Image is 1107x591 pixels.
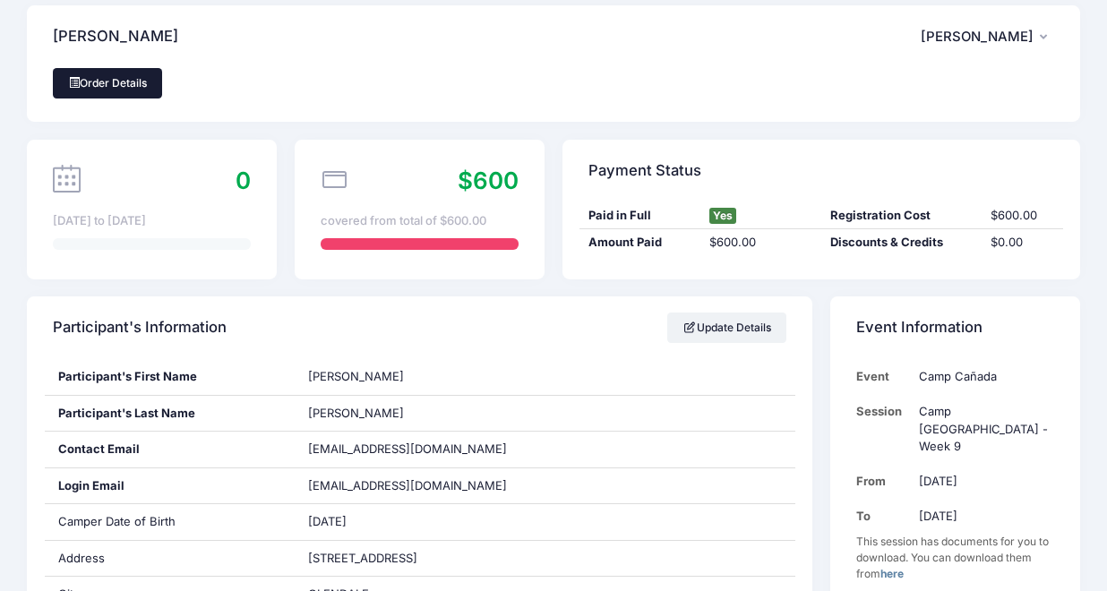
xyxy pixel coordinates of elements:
div: Paid in Full [579,207,700,225]
a: here [880,567,904,580]
div: $600.00 [983,207,1063,225]
td: Session [856,394,911,464]
td: Event [856,359,911,394]
div: $600.00 [700,234,821,252]
span: [PERSON_NAME] [308,369,404,383]
div: Discounts & Credits [821,234,983,252]
div: This session has documents for you to download. You can download them from [856,534,1054,582]
div: covered from total of $600.00 [321,212,519,230]
div: [DATE] to [DATE] [53,212,251,230]
td: [DATE] [911,464,1054,499]
span: [EMAIL_ADDRESS][DOMAIN_NAME] [308,441,507,456]
a: Order Details [53,68,162,98]
span: $600 [458,167,519,194]
span: 0 [236,167,251,194]
h4: [PERSON_NAME] [53,12,178,63]
td: Camp [GEOGRAPHIC_DATA] - Week 9 [911,394,1054,464]
td: To [856,499,911,534]
span: Yes [709,208,736,224]
div: Address [45,541,295,577]
td: [DATE] [911,499,1054,534]
td: Camp Cañada [911,359,1054,394]
h4: Payment Status [588,145,701,196]
div: Participant's First Name [45,359,295,395]
div: Camper Date of Birth [45,504,295,540]
div: $0.00 [983,234,1063,252]
div: Amount Paid [579,234,700,252]
h4: Event Information [856,303,983,354]
span: [PERSON_NAME] [308,406,404,420]
button: [PERSON_NAME] [921,16,1054,57]
h4: Participant's Information [53,303,227,354]
span: [EMAIL_ADDRESS][DOMAIN_NAME] [308,477,532,495]
span: [PERSON_NAME] [921,29,1034,45]
span: [DATE] [308,514,347,528]
td: From [856,464,911,499]
div: Participant's Last Name [45,396,295,432]
div: Registration Cost [821,207,983,225]
div: Login Email [45,468,295,504]
div: Contact Email [45,432,295,467]
a: Update Details [667,313,786,343]
span: [STREET_ADDRESS] [308,551,417,565]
